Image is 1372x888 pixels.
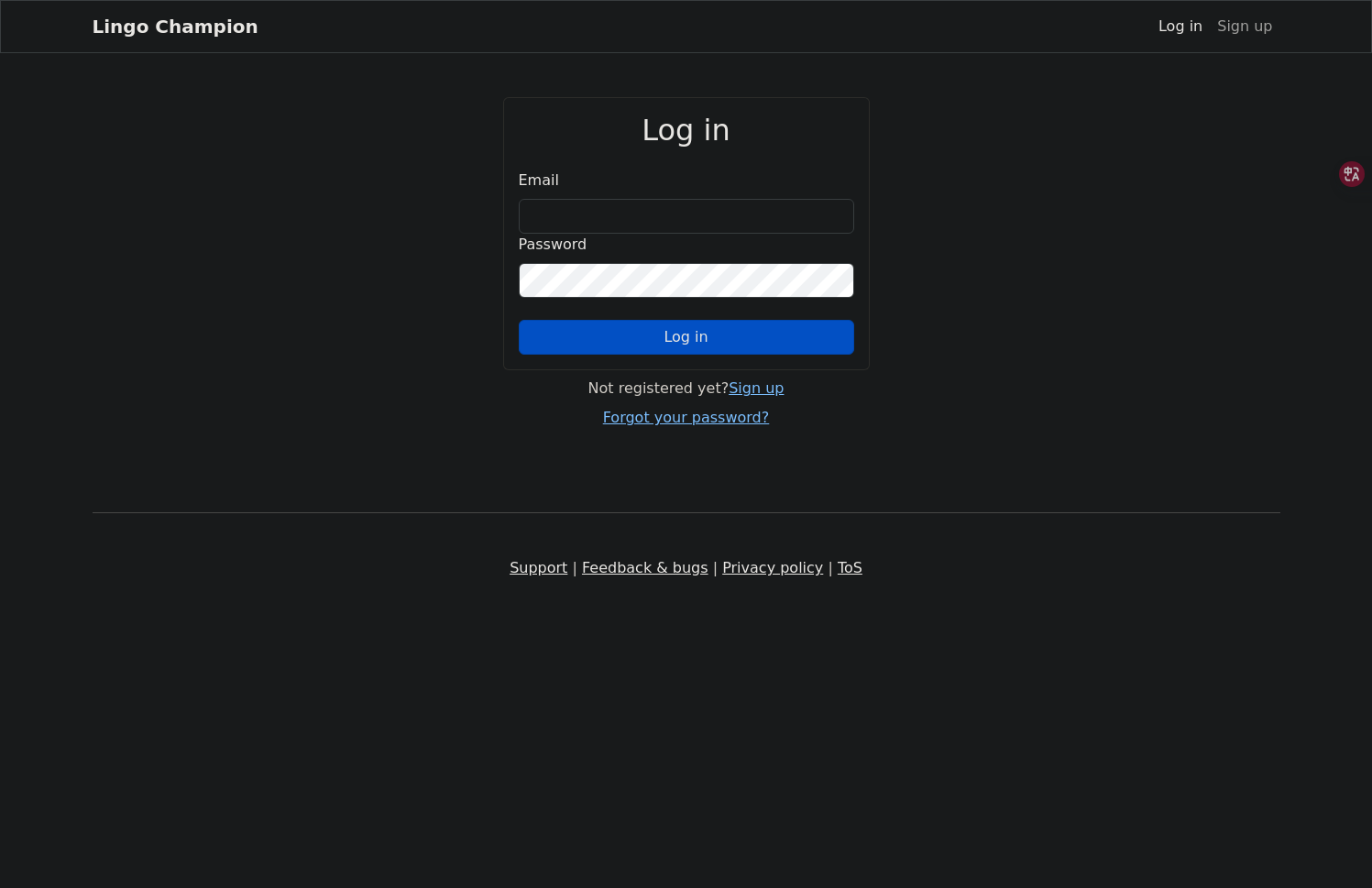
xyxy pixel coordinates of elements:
[838,559,862,576] a: ToS
[519,320,854,355] button: Log in
[519,113,854,148] h2: Log in
[93,8,258,45] a: Lingo Champion
[582,559,708,576] a: Feedback & bugs
[519,234,587,256] label: Password
[82,557,1291,579] div: | | |
[729,379,784,397] a: Sign up
[722,559,823,576] a: Privacy policy
[510,559,567,576] a: Support
[603,409,770,426] a: Forgot your password?
[1151,8,1210,45] a: Log in
[664,328,708,345] span: Log in
[519,170,559,192] label: Email
[1210,8,1279,45] a: Sign up
[503,378,870,400] div: Not registered yet?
